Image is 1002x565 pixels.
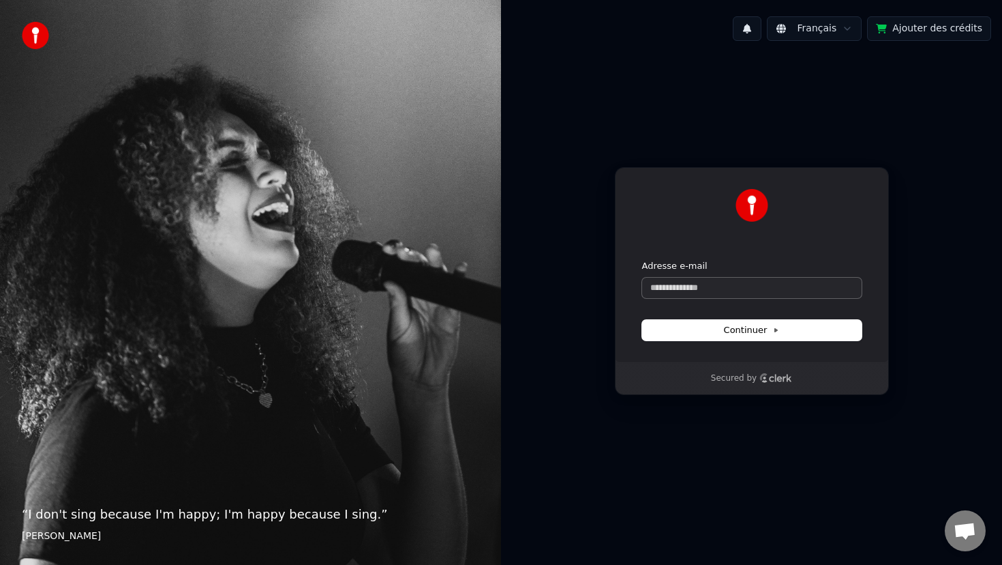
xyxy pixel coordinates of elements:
[22,22,49,49] img: youka
[642,320,862,341] button: Continuer
[759,373,792,383] a: Clerk logo
[945,510,986,551] a: Ouvrir le chat
[711,373,757,384] p: Secured by
[867,16,991,41] button: Ajouter des crédits
[642,260,708,272] label: Adresse e-mail
[735,189,768,222] img: Youka
[724,324,780,336] span: Continuer
[22,505,479,524] p: “ I don't sing because I'm happy; I'm happy because I sing. ”
[22,530,479,543] footer: [PERSON_NAME]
